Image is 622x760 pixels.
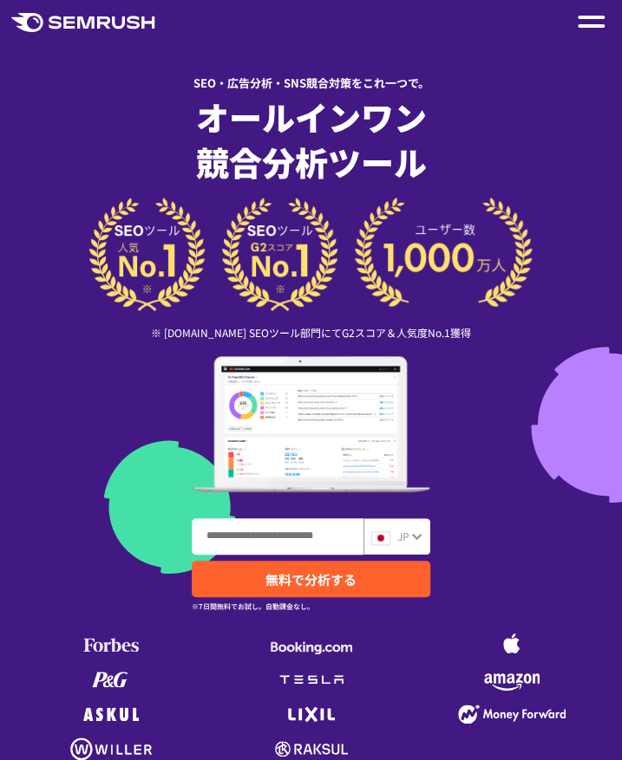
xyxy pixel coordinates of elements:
[193,519,363,554] input: ドメイン、キーワードまたはURLを入力してください
[17,324,605,341] div: ※ [DOMAIN_NAME] SEOツール部門にてG2スコア＆人気度No.1獲得
[192,561,430,597] a: 無料で分析する
[265,570,357,588] span: 無料で分析する
[397,529,409,543] span: JP
[17,62,605,91] div: SEO・広告分析・SNS競合対策をこれ一つで。
[192,598,314,614] small: ※7日間無料でお試し。自動課金なし。
[17,94,605,185] h1: オールインワン 競合分析ツール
